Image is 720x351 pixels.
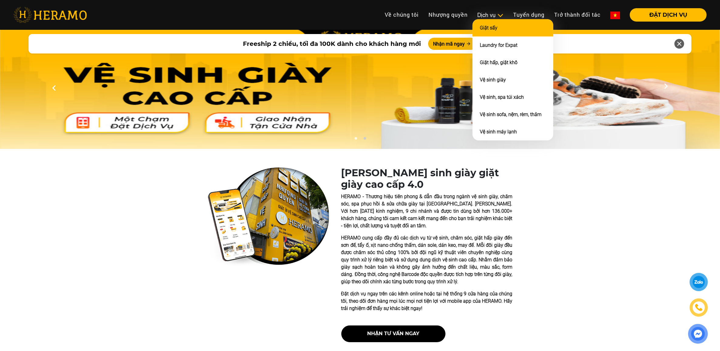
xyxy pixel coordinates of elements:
a: Về chúng tôi [380,8,424,21]
a: Nhượng quyền [424,8,473,21]
button: Nhận mã ngay [428,38,477,50]
button: ĐẶT DỊCH VỤ [630,8,707,22]
a: phone-icon [691,299,707,316]
button: 1 [353,137,359,143]
img: heramo-logo.png [13,7,87,23]
a: Trở thành đối tác [549,8,606,21]
h1: [PERSON_NAME] sinh giày giặt giày cao cấp 4.0 [341,167,513,191]
div: Dịch vụ [477,11,503,19]
a: Vệ sinh, spa túi xách [480,94,524,100]
span: Freeship 2 chiều, tối đa 100K dành cho khách hàng mới [243,39,421,48]
a: Vệ sinh sofa, nệm, rèm, thảm [480,112,541,117]
img: subToggleIcon [497,12,503,19]
a: ĐẶT DỊCH VỤ [625,12,707,18]
img: vn-flag.png [610,12,620,19]
p: Đặt dịch vụ ngay trên các kênh online hoặc tại hệ thống 9 cửa hàng của chúng tôi, theo dõi đơn hà... [341,290,513,312]
p: HERAMO - Thương hiệu tiên phong & dẫn đầu trong ngành vệ sinh giày, chăm sóc, spa phục hồi & sửa ... [341,193,513,229]
p: HERAMO cung cấp đầy đủ các dịch vụ từ vệ sinh, chăm sóc, giặt hấp giày đến sơn đế, tẩy ố, xịt nan... [341,234,513,285]
a: Giặt sấy [480,25,497,31]
img: phone-icon [695,304,703,311]
button: 2 [362,137,368,143]
a: Laundry for Expat [480,42,517,48]
a: Giặt hấp, giặt khô [480,60,517,65]
a: Vệ sinh máy lạnh [480,129,517,135]
a: Vệ sinh giày [480,77,506,83]
button: nhận tư vấn ngay [341,325,445,342]
img: heramo-quality-banner [208,167,329,267]
a: Tuyển dụng [508,8,549,21]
